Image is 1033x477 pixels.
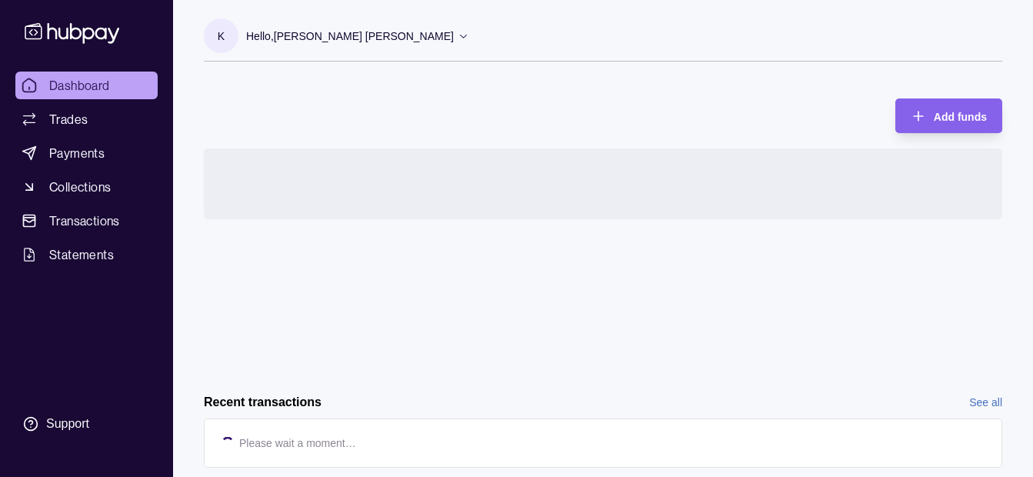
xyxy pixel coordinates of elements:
span: Statements [49,245,114,264]
p: Please wait a moment… [239,435,356,452]
a: Payments [15,139,158,167]
a: Statements [15,241,158,269]
span: Payments [49,144,105,162]
a: Dashboard [15,72,158,99]
div: Support [46,415,89,432]
span: Collections [49,178,111,196]
p: K [218,28,225,45]
h2: Recent transactions [204,394,322,411]
a: Trades [15,105,158,133]
a: Transactions [15,207,158,235]
a: Collections [15,173,158,201]
span: Dashboard [49,76,110,95]
span: Trades [49,110,88,128]
a: See all [969,394,1002,411]
button: Add funds [895,98,1002,133]
p: Hello, [PERSON_NAME] [PERSON_NAME] [246,28,454,45]
span: Add funds [934,111,987,123]
a: Support [15,408,158,440]
span: Transactions [49,212,120,230]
